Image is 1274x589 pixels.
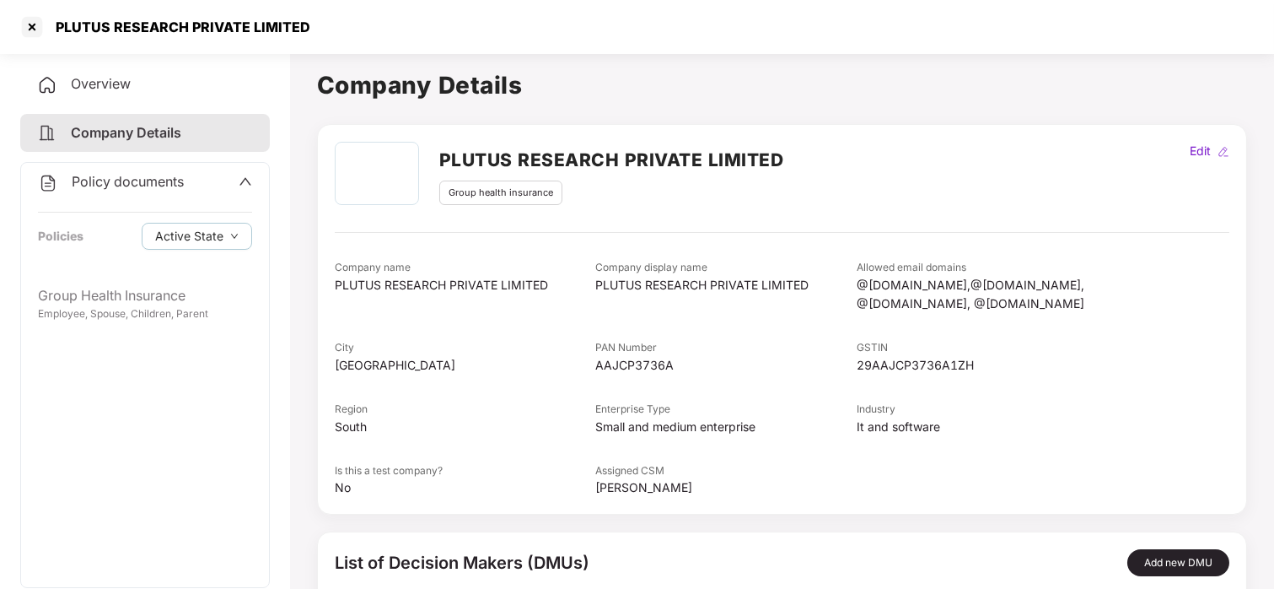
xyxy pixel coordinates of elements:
[1218,146,1229,158] img: editIcon
[857,356,1117,375] div: 29AAJCP3736A1ZH
[335,418,595,436] div: South
[1186,142,1214,160] div: Edit
[335,276,595,294] div: PLUTUS RESEARCH PRIVATE LIMITED
[230,232,239,241] span: down
[595,356,856,375] div: AAJCP3736A
[439,181,562,205] div: Group health insurance
[857,276,1117,313] div: @[DOMAIN_NAME],@[DOMAIN_NAME], @[DOMAIN_NAME], @[DOMAIN_NAME]
[857,340,1117,356] div: GSTIN
[72,173,184,190] span: Policy documents
[857,418,1117,436] div: It and software
[595,478,856,497] div: [PERSON_NAME]
[335,340,595,356] div: City
[38,173,58,193] img: svg+xml;base64,PHN2ZyB4bWxucz0iaHR0cDovL3d3dy53My5vcmcvMjAwMC9zdmciIHdpZHRoPSIyNCIgaGVpZ2h0PSIyNC...
[38,227,83,246] div: Policies
[595,340,856,356] div: PAN Number
[37,123,57,143] img: svg+xml;base64,PHN2ZyB4bWxucz0iaHR0cDovL3d3dy53My5vcmcvMjAwMC9zdmciIHdpZHRoPSIyNCIgaGVpZ2h0PSIyNC...
[317,67,1247,104] h1: Company Details
[335,463,595,479] div: Is this a test company?
[155,227,223,246] span: Active State
[595,418,856,436] div: Small and medium enterprise
[595,463,856,479] div: Assigned CSM
[335,478,595,497] div: No
[1127,549,1229,576] button: Add new DMU
[37,75,57,95] img: svg+xml;base64,PHN2ZyB4bWxucz0iaHR0cDovL3d3dy53My5vcmcvMjAwMC9zdmciIHdpZHRoPSIyNCIgaGVpZ2h0PSIyNC...
[595,260,856,276] div: Company display name
[439,146,784,174] h2: PLUTUS RESEARCH PRIVATE LIMITED
[335,402,595,418] div: Region
[46,19,310,35] div: PLUTUS RESEARCH PRIVATE LIMITED
[71,75,131,92] span: Overview
[335,356,595,375] div: [GEOGRAPHIC_DATA]
[71,124,181,141] span: Company Details
[142,223,252,250] button: Active Statedown
[857,402,1117,418] div: Industry
[595,276,856,294] div: PLUTUS RESEARCH PRIVATE LIMITED
[595,402,856,418] div: Enterprise Type
[239,175,252,188] span: up
[38,285,252,306] div: Group Health Insurance
[335,553,589,573] span: List of Decision Makers (DMUs)
[38,306,252,322] div: Employee, Spouse, Children, Parent
[335,260,595,276] div: Company name
[857,260,1117,276] div: Allowed email domains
